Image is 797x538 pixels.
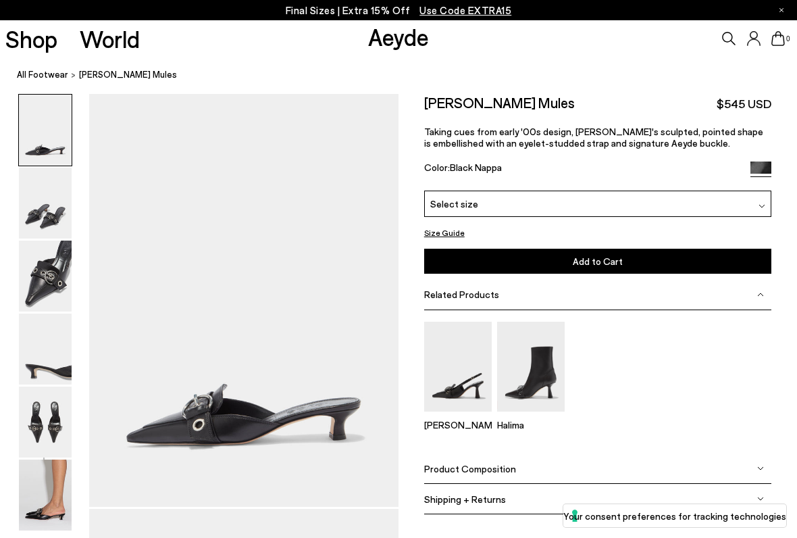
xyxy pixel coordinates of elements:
[424,289,499,300] span: Related Products
[450,162,502,173] span: Black Nappa
[497,419,565,431] p: Halima
[785,35,792,43] span: 0
[424,402,492,431] a: Tara Eyelet Pumps [PERSON_NAME]
[19,387,72,458] img: Danielle Eyelet Mules - Image 5
[563,509,786,523] label: Your consent preferences for tracking technologies
[424,249,772,274] button: Add to Cart
[759,203,765,210] img: svg%3E
[19,241,72,312] img: Danielle Eyelet Mules - Image 3
[19,314,72,385] img: Danielle Eyelet Mules - Image 4
[19,460,72,531] img: Danielle Eyelet Mules - Image 6
[19,168,72,239] img: Danielle Eyelet Mules - Image 2
[17,57,797,94] nav: breadcrumb
[424,162,740,177] div: Color:
[424,463,516,474] span: Product Composition
[424,419,492,431] p: [PERSON_NAME]
[424,493,506,505] span: Shipping + Returns
[717,95,771,112] span: $545 USD
[79,68,177,82] span: [PERSON_NAME] Mules
[771,31,785,46] a: 0
[757,495,764,502] img: svg%3E
[424,126,772,149] p: Taking cues from early '00s design, [PERSON_NAME]'s sculpted, pointed shape is embellished with a...
[424,94,575,111] h2: [PERSON_NAME] Mules
[17,68,68,82] a: All Footwear
[80,27,140,51] a: World
[573,255,623,267] span: Add to Cart
[757,465,764,472] img: svg%3E
[430,197,478,211] span: Select size
[368,22,429,51] a: Aeyde
[286,2,512,19] p: Final Sizes | Extra 15% Off
[563,504,786,527] button: Your consent preferences for tracking technologies
[497,322,565,412] img: Halima Eyelet Pointed Boots
[419,4,511,16] span: Navigate to /collections/ss25-final-sizes
[757,291,764,298] img: svg%3E
[497,402,565,431] a: Halima Eyelet Pointed Boots Halima
[19,95,72,166] img: Danielle Eyelet Mules - Image 1
[424,322,492,412] img: Tara Eyelet Pumps
[424,224,465,241] button: Size Guide
[5,27,57,51] a: Shop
